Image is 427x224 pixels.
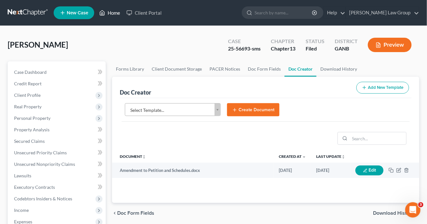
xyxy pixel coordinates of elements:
a: Case Dashboard [9,66,106,78]
button: Edit [355,166,384,175]
input: Search by name... [255,7,313,19]
a: Client Portal [123,7,165,19]
span: Select Template... [130,106,207,114]
a: Lawsuits [9,170,106,182]
div: Chapter [271,38,295,45]
a: Created at expand_more [279,154,306,159]
span: Unsecured Priority Claims [14,150,67,155]
a: Unsecured Priority Claims [9,147,106,158]
td: [DATE] [311,163,350,178]
button: Download History chevron_right [373,211,419,216]
span: Income [14,207,29,213]
span: Client Profile [14,92,41,98]
span: Executory Contracts [14,184,55,190]
span: Secured Claims [14,138,45,144]
div: Status [306,38,324,45]
div: GANB [335,45,358,52]
i: unfold_more [341,155,345,159]
button: chevron_left Doc Form Fields [112,211,154,216]
td: Amendment to Petition and Schedules.docx [112,163,274,178]
a: Unsecured Nonpriority Claims [9,158,106,170]
iframe: Intercom live chat [405,202,421,218]
span: Property Analysis [14,127,50,132]
a: PACER Notices [206,61,244,77]
span: Personal Property [14,115,50,121]
span: Unsecured Nonpriority Claims [14,161,75,167]
a: Executory Contracts [9,182,106,193]
a: Forms Library [112,61,148,77]
span: [PERSON_NAME] [8,40,68,49]
a: Doc Form Fields [244,61,285,77]
button: Create Document [227,103,279,117]
a: Property Analysis [9,124,106,135]
span: Download History [373,211,414,216]
i: unfold_more [142,155,146,159]
a: Help [324,7,345,19]
a: Secured Claims [9,135,106,147]
div: 25-56693-sms [228,45,261,52]
span: Doc Form Fields [117,211,154,216]
a: Home [96,7,123,19]
a: Documentunfold_more [120,154,146,159]
div: Doc Creator [120,89,151,96]
a: Doc Creator [285,61,316,77]
div: Filed [306,45,324,52]
a: Client Document Storage [148,61,206,77]
a: Credit Report [9,78,106,89]
span: 13 [290,45,295,51]
i: chevron_left [112,211,117,216]
input: Search... [350,132,406,144]
a: Last Updateunfold_more [316,154,345,159]
div: District [335,38,358,45]
button: Preview [368,38,412,52]
span: Codebtors Insiders & Notices [14,196,72,201]
i: expand_more [302,155,306,159]
div: Chapter [271,45,295,52]
a: Select Template... [125,103,221,116]
a: Download History [316,61,361,77]
button: Add New Template [356,82,409,94]
span: New Case [67,11,88,15]
div: Case [228,38,261,45]
span: 3 [418,202,423,207]
a: [PERSON_NAME] Law Group [346,7,419,19]
span: Lawsuits [14,173,31,178]
td: [DATE] [274,163,311,178]
span: Case Dashboard [14,69,47,75]
span: Credit Report [14,81,42,86]
span: Real Property [14,104,42,109]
